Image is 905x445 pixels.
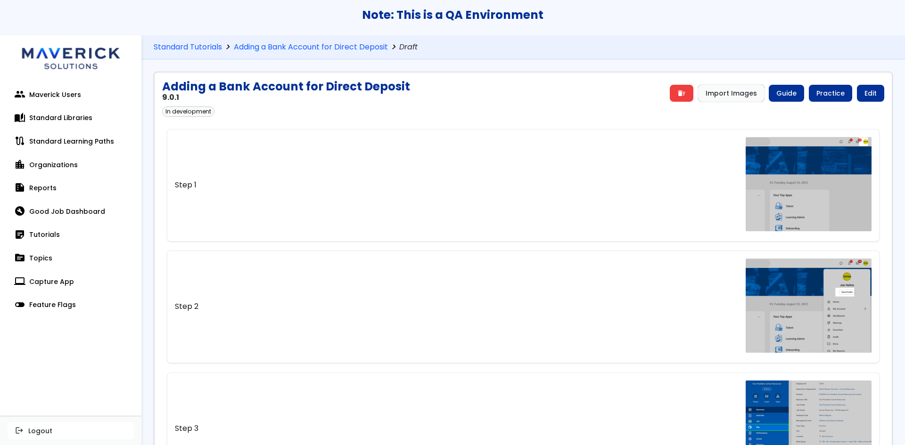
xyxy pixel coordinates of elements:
span: chevron_right [388,43,400,52]
h2: Adding a Bank Account for Direct Deposit [162,80,410,93]
h3: 9.0.1 [162,93,410,102]
a: Edit [857,85,884,102]
span: chevron_right [222,43,234,52]
span: delete_sweep [677,89,686,97]
a: Step 1 [167,129,880,241]
a: toggle_offFeature Flags [8,295,134,314]
a: auto_storiesStandard Libraries [8,108,134,127]
a: Guide [769,85,804,102]
span: Step 3 [175,424,198,433]
a: delete_sweep [670,85,693,102]
span: Step 1 [175,181,197,189]
span: Draft [399,43,420,52]
a: computerCapture App [8,272,134,291]
img: -NFncd8LvcxVah0n5soP.png [746,137,872,231]
span: location_city [15,160,25,170]
span: build_circle [15,207,25,216]
a: Standard Tutorials [154,43,222,52]
button: Import Images [698,85,765,102]
img: -NFncdkeHl0X6SrAYX35.png [746,259,872,353]
a: Step 2 [167,251,880,363]
span: computer [15,277,25,286]
a: build_circleGood Job Dashboard [8,202,134,221]
span: people [15,90,25,99]
span: summarize [15,183,25,193]
a: topicTopics [8,249,134,267]
a: location_cityOrganizations [8,155,134,174]
span: Step 2 [175,302,198,311]
a: peopleMaverick Users [8,85,134,104]
button: logoutLogout [8,422,134,439]
span: route [15,137,25,146]
span: sticky_note_2 [15,230,25,239]
span: topic [15,253,25,263]
span: logout [15,427,24,434]
a: routeStandard Learning Paths [8,132,134,151]
span: toggle_off [15,300,25,309]
span: auto_stories [15,113,25,122]
a: Adding a Bank Account for Direct Deposit [234,43,388,52]
a: Practice [809,85,852,102]
div: In development [162,106,214,117]
img: logo.svg [14,35,127,78]
a: summarizeReports [8,178,134,197]
a: sticky_note_2Tutorials [8,226,134,244]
